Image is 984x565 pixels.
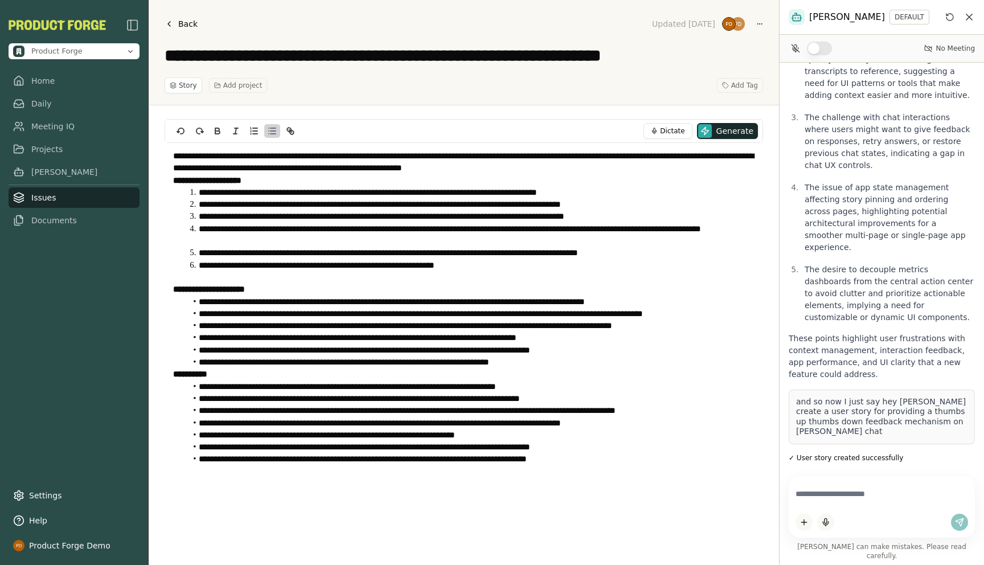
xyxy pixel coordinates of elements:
span: Add Tag [731,81,758,90]
a: [PERSON_NAME] [9,162,140,182]
p: The issue of app state management affecting story pinning and ordering across pages, highlighting... [805,182,975,253]
a: Back [165,16,198,32]
button: Close chat [963,11,975,23]
button: Open organization switcher [9,43,140,59]
img: Product Forge [13,46,24,57]
button: Bullet [264,124,280,138]
img: sidebar [126,18,140,32]
button: Updated[DATE]Product Forge DemoProduct Forge Demo [645,16,752,32]
p: The challenge with chat interactions where users might want to give feedback on responses, retry ... [805,112,975,171]
button: Add Tag [717,78,763,93]
p: The desire to decouple metrics dashboards from the central action center to avoid clutter and pri... [805,264,975,324]
img: Product Forge Demo [722,17,736,31]
span: Updated [652,18,686,30]
button: Story [165,77,202,93]
a: Settings [9,485,140,506]
a: Issues [9,187,140,208]
button: undo [173,124,189,138]
button: Bold [210,124,225,138]
span: No Meeting [936,44,975,53]
button: Help [9,510,140,531]
button: Generate [697,123,758,139]
span: Generate [716,125,753,137]
span: Add project [223,81,263,90]
button: Link [282,124,298,138]
button: Start dictation [817,514,834,531]
a: Meeting IQ [9,116,140,137]
a: Home [9,71,140,91]
button: redo [191,124,207,138]
button: Reset conversation [943,10,957,24]
span: [PERSON_NAME] can make mistakes. Please read carefully. [789,542,975,560]
div: ✓ User story created successfully [789,453,975,462]
span: Dictate [660,126,684,136]
span: Back [178,18,198,30]
img: Product Forge Demo [731,17,745,31]
span: [DATE] [688,18,715,30]
button: Dictate [643,123,692,139]
p: and so now I just say hey [PERSON_NAME] create a user story for providing a thumbs up thumbs down... [796,397,967,437]
img: profile [13,540,24,551]
button: Italic [228,124,244,138]
p: The difficulty of users having to manually specify or clarify which meetings or transcripts to re... [805,42,975,101]
span: Story [179,81,197,90]
a: Projects [9,139,140,159]
span: Product Forge [31,46,83,56]
img: Product Forge [9,20,106,30]
button: Product Forge Demo [9,535,140,556]
a: Documents [9,210,140,231]
button: Send message [951,514,968,531]
p: These points highlight user frustrations with context management, interaction feedback, app perfo... [789,333,975,380]
a: Daily [9,93,140,114]
button: Ordered [246,124,262,138]
button: DEFAULT [889,10,929,24]
button: Add content to chat [796,514,813,531]
button: Add project [209,78,268,93]
button: PF-Logo [9,20,106,30]
span: [PERSON_NAME] [809,10,885,24]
